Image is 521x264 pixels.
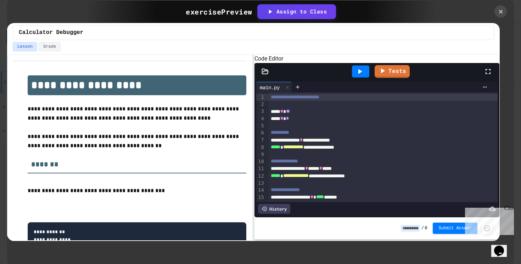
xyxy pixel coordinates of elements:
div: 7 [256,137,265,144]
div: 5 [256,122,265,130]
div: Assign to Class [267,7,327,16]
iframe: chat widget [462,205,514,235]
span: Calculator Debugger [19,28,83,37]
div: 15 [256,194,265,201]
div: 13 [256,180,265,187]
iframe: chat widget [491,236,514,257]
div: History [258,204,290,214]
h6: Code Editor [254,54,499,63]
div: 9 [256,151,265,158]
div: 6 [256,130,265,137]
div: main.py [256,82,292,92]
button: Grade [39,42,61,51]
span: 0 [425,225,427,231]
button: Submit Answer [433,223,477,234]
span: Submit Answer [438,225,472,231]
div: 8 [256,144,265,151]
div: 16 [256,201,265,208]
div: Chat with us now!Close [3,3,49,45]
div: main.py [256,84,283,91]
div: 14 [256,187,265,194]
div: 12 [256,173,265,180]
span: / [421,225,424,231]
div: exercise Preview [186,6,252,17]
div: 11 [256,165,265,172]
button: Lesson [13,42,37,51]
a: Tests [375,65,410,78]
div: 10 [256,158,265,165]
button: Assign to Class [258,5,336,18]
div: 1 [256,94,265,101]
div: 4 [256,115,265,122]
div: 2 [256,101,265,108]
div: 3 [256,108,265,115]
